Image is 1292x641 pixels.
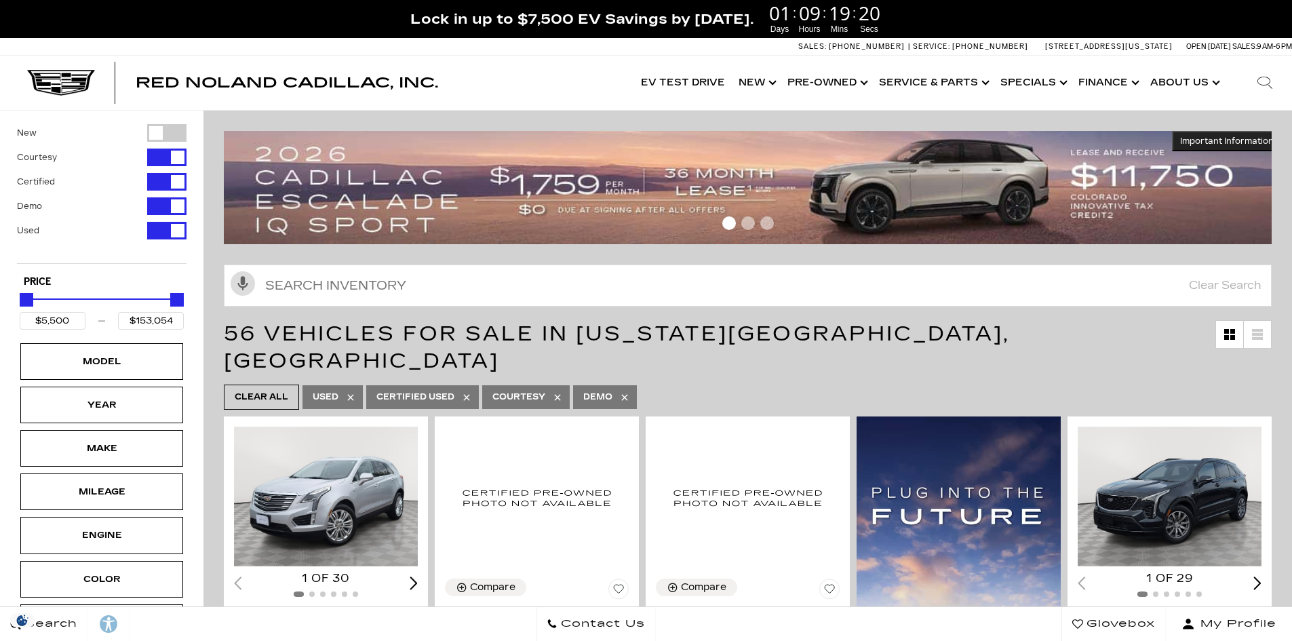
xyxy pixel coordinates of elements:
[1257,42,1292,51] span: 9 AM-6 PM
[27,70,95,96] img: Cadillac Dark Logo with Cadillac White Text
[1083,615,1155,634] span: Glovebox
[492,389,545,406] span: Courtesy
[741,216,755,230] span: Go to slide 2
[234,571,418,586] div: 1 of 30
[136,75,438,91] span: Red Noland Cadillac, Inc.
[1078,571,1261,586] div: 1 of 29
[1180,136,1274,147] span: Important Information
[313,389,338,406] span: Used
[827,23,853,35] span: Mins
[797,3,823,22] span: 09
[760,216,774,230] span: Go to slide 3
[20,293,33,307] div: Minimum Price
[798,43,908,50] a: Sales: [PHONE_NUMBER]
[952,42,1028,51] span: [PHONE_NUMBER]
[1072,56,1143,110] a: Finance
[681,581,726,594] div: Compare
[170,293,184,307] div: Maximum Price
[908,43,1032,50] a: Service: [PHONE_NUMBER]
[853,3,857,23] span: :
[634,56,732,110] a: EV Test Drive
[732,56,781,110] a: New
[410,577,418,589] div: Next slide
[20,517,183,553] div: EngineEngine
[20,473,183,510] div: MileageMileage
[1078,427,1264,566] div: 1 / 2
[797,23,823,35] span: Hours
[1186,42,1231,51] span: Open [DATE]
[7,613,38,627] section: Click to Open Cookie Consent Modal
[20,343,183,380] div: ModelModel
[17,126,37,140] label: New
[445,579,526,596] button: Compare Vehicle
[536,607,656,641] a: Contact Us
[829,42,905,51] span: [PHONE_NUMBER]
[1253,577,1261,589] div: Next slide
[68,354,136,369] div: Model
[17,124,187,263] div: Filter by Vehicle Type
[656,427,840,568] img: 2023 Cadillac XT4 Sport
[827,3,853,22] span: 19
[608,579,629,604] button: Save Vehicle
[445,427,629,568] img: 2021 Cadillac XT4 Premium Luxury
[872,56,994,110] a: Service & Parts
[819,579,840,604] button: Save Vehicle
[798,42,827,51] span: Sales:
[1269,7,1285,23] a: Close
[470,581,515,594] div: Compare
[376,389,454,406] span: Certified Used
[20,561,183,598] div: ColorColor
[20,430,183,467] div: MakeMake
[1172,131,1282,151] button: Important Information
[118,312,184,330] input: Maximum
[68,397,136,412] div: Year
[234,427,420,566] div: 1 / 2
[17,224,39,237] label: Used
[913,42,950,51] span: Service:
[767,23,793,35] span: Days
[857,3,882,22] span: 20
[857,23,882,35] span: Secs
[68,484,136,499] div: Mileage
[20,288,184,330] div: Price
[17,151,57,164] label: Courtesy
[234,427,420,566] img: 2018 Cadillac XT5 Premium Luxury AWD 1
[557,615,645,634] span: Contact Us
[24,276,180,288] h5: Price
[68,528,136,543] div: Engine
[136,76,438,90] a: Red Noland Cadillac, Inc.
[656,579,737,596] button: Compare Vehicle
[656,604,840,632] a: Certified Pre-Owned 2023Cadillac XT4 Sport
[224,265,1272,307] input: Search Inventory
[767,3,793,22] span: 01
[20,387,183,423] div: YearYear
[656,604,829,618] span: Certified Pre-Owned 2023
[17,199,42,213] label: Demo
[224,322,1010,373] span: 56 Vehicles for Sale in [US_STATE][GEOGRAPHIC_DATA], [GEOGRAPHIC_DATA]
[994,56,1072,110] a: Specials
[1166,607,1292,641] button: Open user profile menu
[224,131,1282,244] img: 2509-September-FOM-Escalade-IQ-Lease9
[781,56,872,110] a: Pre-Owned
[410,10,753,28] span: Lock in up to $7,500 EV Savings by [DATE].
[445,604,619,618] span: Certified Pre-Owned 2021
[722,216,736,230] span: Go to slide 1
[68,441,136,456] div: Make
[793,3,797,23] span: :
[1061,607,1166,641] a: Glovebox
[823,3,827,23] span: :
[1045,42,1173,51] a: [STREET_ADDRESS][US_STATE]
[17,175,55,189] label: Certified
[1195,615,1276,634] span: My Profile
[583,389,612,406] span: Demo
[1232,42,1257,51] span: Sales:
[20,604,183,641] div: BodystyleBodystyle
[1078,427,1264,566] img: 2022 Cadillac XT4 Sport 1
[231,271,255,296] svg: Click to toggle on voice search
[21,615,77,634] span: Search
[68,572,136,587] div: Color
[20,312,85,330] input: Minimum
[7,613,38,627] img: Opt-Out Icon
